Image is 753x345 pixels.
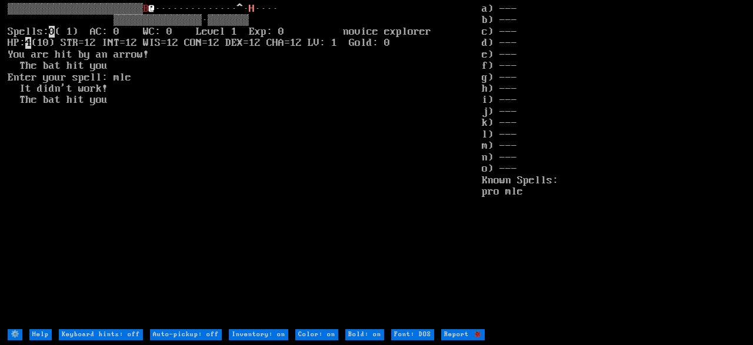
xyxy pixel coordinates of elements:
input: Help [29,329,52,340]
font: @ [149,3,155,15]
input: Auto-pickup: off [150,329,222,340]
font: H [249,3,255,15]
font: ^ [237,3,243,15]
font: B [143,3,149,15]
mark: 0 [49,26,55,38]
input: Inventory: on [229,329,288,340]
input: Report 🐞 [441,329,485,340]
input: Color: on [295,329,338,340]
input: Keyboard hints: off [59,329,143,340]
mark: 4 [25,37,31,49]
input: Font: DOS [391,329,434,340]
input: Bold: on [345,329,384,340]
larn: ▒▒▒▒▒▒▒▒▒▒▒▒▒▒▒▒▒▒▒▒▒▒▒ ·············· · ···· ▒▒▒▒▒▒▒▒▒▒▒▒▒▒▒·▒▒▒▒▒▒▒ Spells: ( 1) AC: 0 WC: 0 Le... [8,4,482,328]
input: ⚙️ [8,329,22,340]
stats: a) --- b) --- c) --- d) --- e) --- f) --- g) --- h) --- i) --- j) --- k) --- l) --- m) --- n) ---... [482,4,745,328]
